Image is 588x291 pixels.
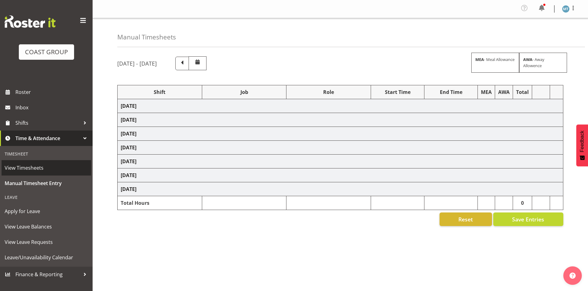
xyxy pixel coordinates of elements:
div: - Meal Allowance [471,53,519,72]
span: Shifts [15,118,80,127]
div: Leave [2,191,91,204]
div: Role [290,88,368,96]
button: Feedback - Show survey [576,124,588,166]
td: 0 [513,196,532,210]
span: Finance & Reporting [15,270,80,279]
td: [DATE] [118,141,563,155]
div: Shift [121,88,199,96]
div: Total [516,88,529,96]
span: Leave/Unavailability Calendar [5,253,88,262]
img: malae-toleafoa1112.jpg [562,5,569,13]
strong: AWA [523,57,532,62]
a: Apply for Leave [2,204,91,219]
div: MEA [481,88,492,96]
td: [DATE] [118,113,563,127]
a: Leave/Unavailability Calendar [2,250,91,265]
div: - Away Allowence [519,53,567,72]
span: View Timesheets [5,163,88,172]
div: Job [205,88,283,96]
span: Time & Attendance [15,134,80,143]
h5: [DATE] - [DATE] [117,60,157,67]
td: [DATE] [118,127,563,141]
span: Apply for Leave [5,207,88,216]
span: Feedback [579,131,585,152]
div: End Time [427,88,474,96]
div: Start Time [374,88,421,96]
span: Manual Timesheet Entry [5,179,88,188]
span: View Leave Balances [5,222,88,231]
a: View Leave Requests [2,234,91,250]
td: [DATE] [118,168,563,182]
td: [DATE] [118,155,563,168]
img: help-xxl-2.png [569,273,576,279]
span: Reset [458,215,473,223]
h4: Manual Timesheets [117,34,176,41]
strong: MEA [475,57,484,62]
button: Reset [440,212,492,226]
img: Rosterit website logo [5,15,56,28]
td: Total Hours [118,196,202,210]
div: COAST GROUP [25,47,68,57]
td: [DATE] [118,182,563,196]
a: View Timesheets [2,160,91,176]
span: Roster [15,87,90,97]
span: Inbox [15,103,90,112]
a: View Leave Balances [2,219,91,234]
span: View Leave Requests [5,237,88,247]
div: AWA [498,88,510,96]
button: Save Entries [493,212,563,226]
div: Timesheet [2,148,91,160]
span: Save Entries [512,215,544,223]
td: [DATE] [118,99,563,113]
a: Manual Timesheet Entry [2,176,91,191]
